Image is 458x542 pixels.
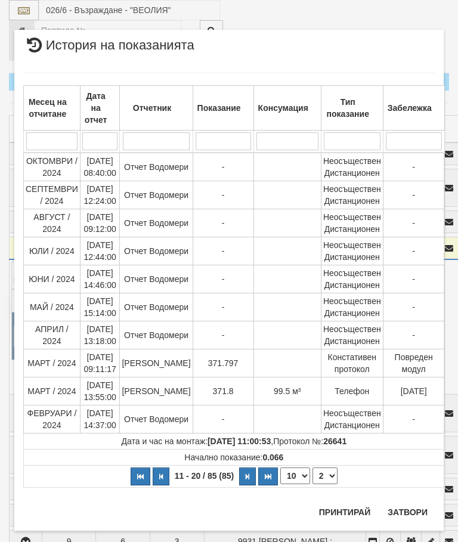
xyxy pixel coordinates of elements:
[412,414,415,424] span: -
[23,39,194,61] span: История на показанията
[80,86,120,131] th: Дата на отчет: No sort applied, activate to apply an ascending sort
[24,349,81,377] td: МАРТ / 2024
[412,302,415,312] span: -
[321,237,383,265] td: Неосъществен Дистанционен
[321,181,383,209] td: Неосъществен Дистанционен
[412,162,415,172] span: -
[120,349,193,377] td: [PERSON_NAME]
[280,467,310,484] select: Брой редове на страница
[208,436,271,446] strong: [DATE] 11:00:53
[193,86,253,131] th: Показание: No sort applied, activate to apply an ascending sort
[395,352,433,374] span: Повреден модул
[80,209,120,237] td: [DATE] 09:12:00
[222,190,225,200] span: -
[122,436,271,446] span: Дата и час на монтаж:
[120,181,193,209] td: Отчет Водомери
[321,265,383,293] td: Неосъществен Дистанционен
[213,386,234,396] span: 371.8
[258,103,308,113] b: Консумация
[222,302,225,312] span: -
[327,97,369,119] b: Тип показание
[80,405,120,433] td: [DATE] 14:37:00
[388,103,432,113] b: Забележка
[401,386,427,396] span: [DATE]
[29,97,67,119] b: Месец на отчитане
[153,467,169,485] button: Предишна страница
[80,153,120,181] td: [DATE] 08:40:00
[24,265,81,293] td: ЮНИ / 2024
[120,153,193,181] td: Отчет Водомери
[412,218,415,228] span: -
[24,209,81,237] td: АВГУСТ / 2024
[208,358,239,368] span: 371.797
[24,321,81,349] td: АПРИЛ / 2024
[383,86,444,131] th: Забележка: No sort applied, activate to apply an ascending sort
[312,503,377,522] button: Принтирай
[222,414,225,424] span: -
[258,467,278,485] button: Последна страница
[262,453,283,462] strong: 0.066
[323,436,346,446] strong: 26641
[273,436,346,446] span: Протокол №:
[274,386,301,396] span: 99.5 м³
[380,503,435,522] button: Затвори
[222,330,225,340] span: -
[80,377,120,405] td: [DATE] 13:55:00
[321,86,383,131] th: Тип показание: No sort applied, activate to apply an ascending sort
[197,103,241,113] b: Показание
[80,181,120,209] td: [DATE] 12:24:00
[120,293,193,321] td: Отчет Водомери
[80,349,120,377] td: [DATE] 09:11:17
[120,405,193,433] td: Отчет Водомери
[412,246,415,256] span: -
[24,433,445,450] td: ,
[24,86,81,131] th: Месец на отчитане: No sort applied, activate to apply an ascending sort
[80,265,120,293] td: [DATE] 14:46:00
[133,103,171,113] b: Отчетник
[120,86,193,131] th: Отчетник: No sort applied, activate to apply an ascending sort
[131,467,150,485] button: Първа страница
[120,209,193,237] td: Отчет Водомери
[321,321,383,349] td: Неосъществен Дистанционен
[222,246,225,256] span: -
[120,237,193,265] td: Отчет Водомери
[321,349,383,377] td: Констативен протокол
[321,405,383,433] td: Неосъществен Дистанционен
[222,162,225,172] span: -
[412,274,415,284] span: -
[321,209,383,237] td: Неосъществен Дистанционен
[80,237,120,265] td: [DATE] 12:44:00
[172,471,237,481] span: 11 - 20 / 85 (85)
[222,274,225,284] span: -
[222,218,225,228] span: -
[120,321,193,349] td: Отчет Водомери
[24,237,81,265] td: ЮЛИ / 2024
[321,153,383,181] td: Неосъществен Дистанционен
[24,181,81,209] td: СЕПТЕМВРИ / 2024
[412,330,415,340] span: -
[120,265,193,293] td: Отчет Водомери
[184,453,283,462] span: Начално показание:
[80,293,120,321] td: [DATE] 15:14:00
[24,405,81,433] td: ФЕВРУАРИ / 2024
[24,293,81,321] td: МАЙ / 2024
[312,467,338,484] select: Страница номер
[321,293,383,321] td: Неосъществен Дистанционен
[120,377,193,405] td: [PERSON_NAME]
[80,321,120,349] td: [DATE] 13:18:00
[85,91,107,125] b: Дата на отчет
[239,467,256,485] button: Следваща страница
[253,86,321,131] th: Консумация: No sort applied, activate to apply an ascending sort
[24,153,81,181] td: ОКТОМВРИ / 2024
[412,190,415,200] span: -
[24,377,81,405] td: МАРТ / 2024
[321,377,383,405] td: Телефон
